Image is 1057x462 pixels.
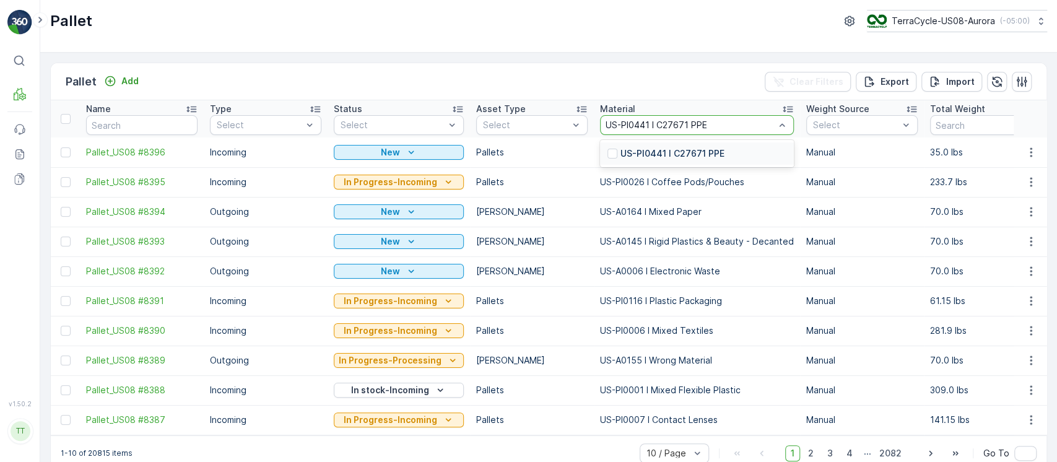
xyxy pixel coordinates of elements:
[210,384,321,396] p: Incoming
[334,204,464,219] button: New
[806,325,918,337] p: Manual
[930,414,1042,426] p: 141.15 lbs
[930,325,1042,337] p: 281.9 lbs
[210,295,321,307] p: Incoming
[806,265,918,277] p: Manual
[930,103,985,115] p: Total Weight
[785,445,800,461] span: 1
[930,176,1042,188] p: 233.7 lbs
[806,384,918,396] p: Manual
[930,384,1042,396] p: 309.0 lbs
[600,325,794,337] p: US-PI0006 I Mixed Textiles
[86,235,198,248] a: Pallet_US08 #8393
[813,119,898,131] p: Select
[881,76,909,88] p: Export
[856,72,916,92] button: Export
[334,264,464,279] button: New
[334,175,464,190] button: In Progress-Incoming
[476,325,588,337] p: Pallets
[217,119,302,131] p: Select
[806,146,918,159] p: Manual
[210,235,321,248] p: Outgoing
[765,72,851,92] button: Clear Filters
[476,103,526,115] p: Asset Type
[892,15,995,27] p: TerraCycle-US08-Aurora
[867,10,1047,32] button: TerraCycle-US08-Aurora(-05:00)
[334,412,464,427] button: In Progress-Incoming
[351,384,429,396] p: In stock-Incoming
[86,384,198,396] a: Pallet_US08 #8388
[50,11,92,31] p: Pallet
[341,119,445,131] p: Select
[483,119,568,131] p: Select
[61,415,71,425] div: Toggle Row Selected
[86,103,111,115] p: Name
[930,295,1042,307] p: 61.15 lbs
[99,74,144,89] button: Add
[930,354,1042,367] p: 70.0 lbs
[210,265,321,277] p: Outgoing
[806,414,918,426] p: Manual
[930,235,1042,248] p: 70.0 lbs
[61,266,71,276] div: Toggle Row Selected
[930,206,1042,218] p: 70.0 lbs
[600,295,794,307] p: US-PI0116 I Plastic Packaging
[476,146,588,159] p: Pallets
[61,237,71,246] div: Toggle Row Selected
[7,400,32,408] span: v 1.50.2
[121,75,139,87] p: Add
[600,384,794,396] p: US-PI0001 I Mixed Flexible Plastic
[334,353,464,368] button: In Progress-Processing
[344,295,437,307] p: In Progress-Incoming
[867,14,887,28] img: image_ci7OI47.png
[600,354,794,367] p: US-A0155 I Wrong Material
[61,296,71,306] div: Toggle Row Selected
[476,265,588,277] p: [PERSON_NAME]
[7,10,32,35] img: logo
[334,145,464,160] button: New
[803,445,819,461] span: 2
[476,206,588,218] p: [PERSON_NAME]
[86,295,198,307] a: Pallet_US08 #8391
[61,448,133,458] p: 1-10 of 20815 items
[210,176,321,188] p: Incoming
[86,176,198,188] a: Pallet_US08 #8395
[600,206,794,218] p: US-A0164 I Mixed Paper
[806,354,918,367] p: Manual
[334,234,464,249] button: New
[600,235,794,248] p: US-A0145 I Rigid Plastics & Beauty - Decanted
[86,354,198,367] a: Pallet_US08 #8389
[86,115,198,135] input: Search
[600,265,794,277] p: US-A0006 I Electronic Waste
[339,354,442,367] p: In Progress-Processing
[11,421,30,441] div: TT
[86,146,198,159] span: Pallet_US08 #8396
[381,206,400,218] p: New
[61,207,71,217] div: Toggle Row Selected
[334,323,464,338] button: In Progress-Incoming
[789,76,843,88] p: Clear Filters
[86,414,198,426] span: Pallet_US08 #8387
[86,206,198,218] a: Pallet_US08 #8394
[930,146,1042,159] p: 35.0 lbs
[210,146,321,159] p: Incoming
[806,206,918,218] p: Manual
[806,295,918,307] p: Manual
[476,414,588,426] p: Pallets
[61,326,71,336] div: Toggle Row Selected
[600,414,794,426] p: US-PI0007 I Contact Lenses
[983,447,1009,460] span: Go To
[921,72,982,92] button: Import
[86,325,198,337] span: Pallet_US08 #8390
[822,445,838,461] span: 3
[476,176,588,188] p: Pallets
[344,414,437,426] p: In Progress-Incoming
[61,147,71,157] div: Toggle Row Selected
[334,383,464,398] button: In stock-Incoming
[841,445,858,461] span: 4
[930,265,1042,277] p: 70.0 lbs
[86,265,198,277] span: Pallet_US08 #8392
